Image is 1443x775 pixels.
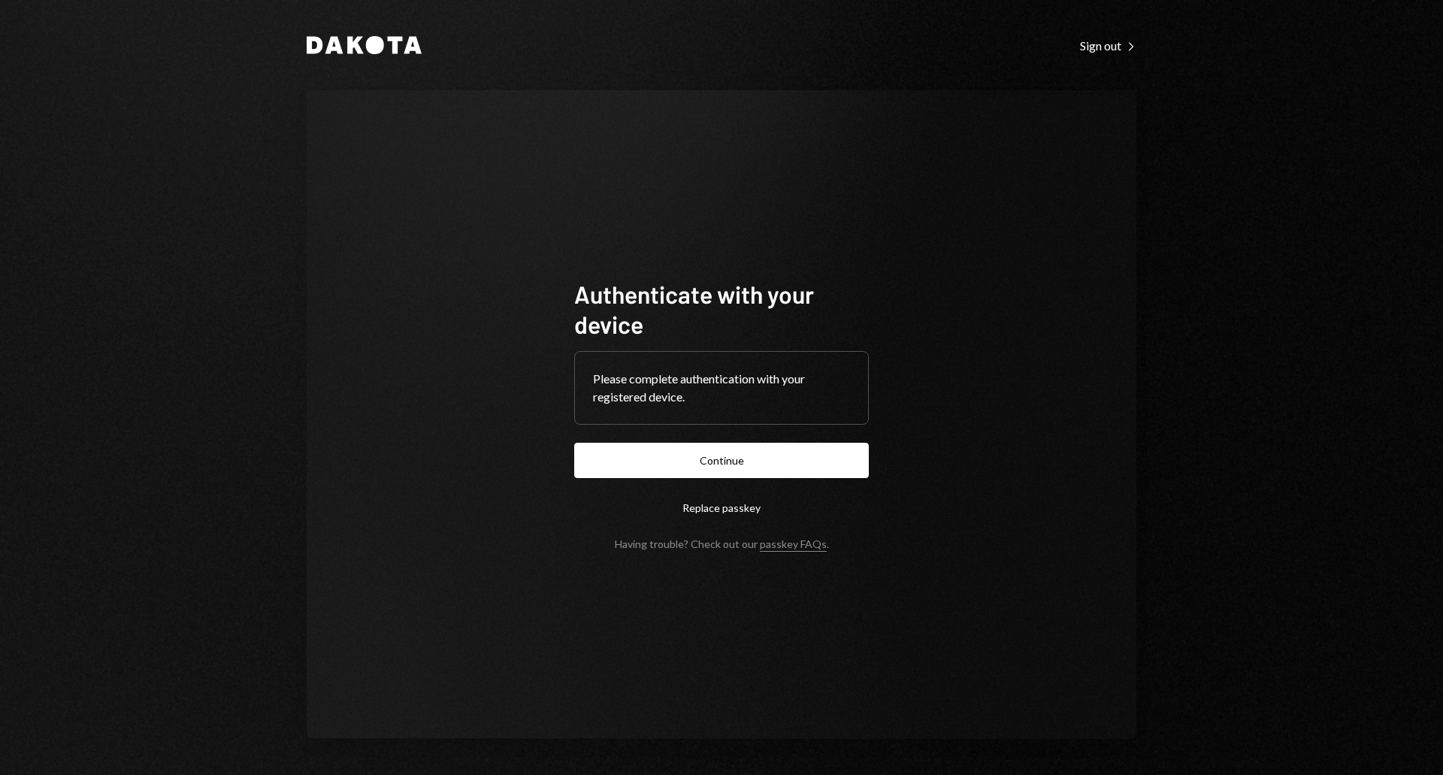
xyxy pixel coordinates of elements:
button: Continue [574,443,869,478]
div: Having trouble? Check out our . [615,537,829,550]
div: Sign out [1080,38,1136,53]
button: Replace passkey [574,490,869,525]
a: Sign out [1080,37,1136,53]
h1: Authenticate with your device [574,279,869,339]
div: Please complete authentication with your registered device. [593,370,850,406]
a: passkey FAQs [760,537,827,552]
